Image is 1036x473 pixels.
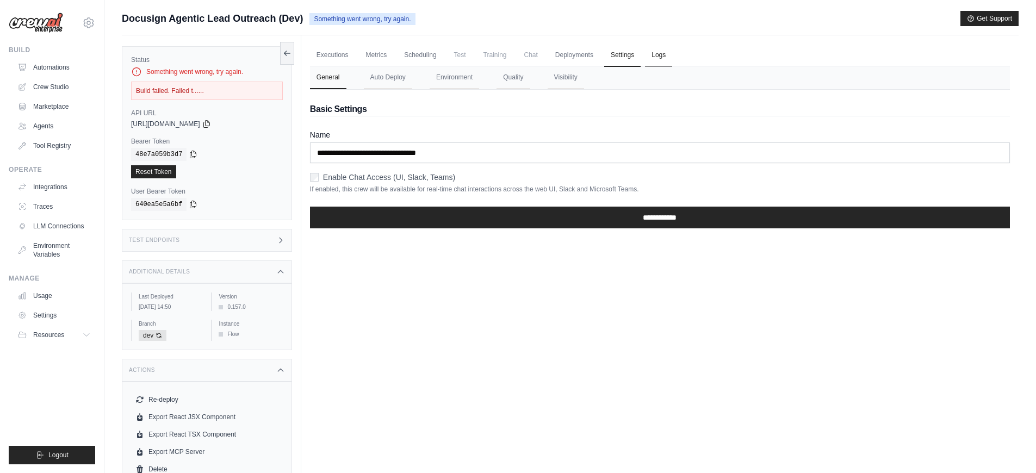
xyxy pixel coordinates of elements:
[9,446,95,464] button: Logout
[131,187,283,196] label: User Bearer Token
[139,330,166,341] span: dev
[13,59,95,76] a: Automations
[13,117,95,135] a: Agents
[13,237,95,263] a: Environment Variables
[604,44,641,67] a: Settings
[549,44,600,67] a: Deployments
[139,320,202,328] label: Branch
[518,44,544,66] span: Chat is not available until the deployment is complete
[960,11,1019,26] button: Get Support
[131,66,283,77] div: Something went wrong, try again.
[548,66,584,89] button: Visibility
[131,148,187,161] code: 48e7a059b3d7
[131,426,283,443] a: Export React TSX Component
[398,44,443,67] a: Scheduling
[9,46,95,54] div: Build
[131,137,283,146] label: Bearer Token
[219,292,282,301] label: Version
[323,172,455,183] label: Enable Chat Access (UI, Slack, Teams)
[13,217,95,235] a: LLM Connections
[645,44,672,67] a: Logs
[310,185,1010,194] p: If enabled, this crew will be available for real-time chat interactions across the web UI, Slack ...
[9,274,95,283] div: Manage
[219,320,282,328] label: Instance
[9,165,95,174] div: Operate
[13,78,95,96] a: Crew Studio
[13,287,95,304] a: Usage
[131,55,283,64] label: Status
[310,66,346,89] button: General
[131,109,283,117] label: API URL
[139,292,202,301] label: Last Deployed
[13,137,95,154] a: Tool Registry
[13,326,95,344] button: Resources
[477,44,513,66] span: Training is not available until the deployment is complete
[13,98,95,115] a: Marketplace
[131,391,283,408] button: Re-deploy
[430,66,479,89] button: Environment
[131,408,283,426] a: Export React JSX Component
[33,331,64,339] span: Resources
[359,44,394,67] a: Metrics
[139,304,171,310] time: August 18, 2025 at 14:50 CDT
[364,66,412,89] button: Auto Deploy
[129,269,190,275] h3: Additional Details
[9,13,63,33] img: Logo
[13,307,95,324] a: Settings
[48,451,69,459] span: Logout
[129,237,180,244] h3: Test Endpoints
[310,66,1010,89] nav: Tabs
[219,303,282,311] div: 0.157.0
[13,198,95,215] a: Traces
[497,66,530,89] button: Quality
[310,44,355,67] a: Executions
[13,178,95,196] a: Integrations
[982,421,1036,473] iframe: Chat Widget
[131,120,200,128] span: [URL][DOMAIN_NAME]
[219,330,282,338] div: Flow
[122,11,303,26] span: Docusign Agentic Lead Outreach (Dev)
[310,129,1010,140] label: Name
[131,165,176,178] a: Reset Token
[129,367,155,374] h3: Actions
[131,82,283,100] div: Build failed. Failed t......
[310,103,1010,116] h2: Basic Settings
[131,443,283,460] a: Export MCP Server
[309,13,415,25] span: Something went wrong, try again.
[448,44,473,66] span: Test
[131,198,187,211] code: 640ea5e5a6bf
